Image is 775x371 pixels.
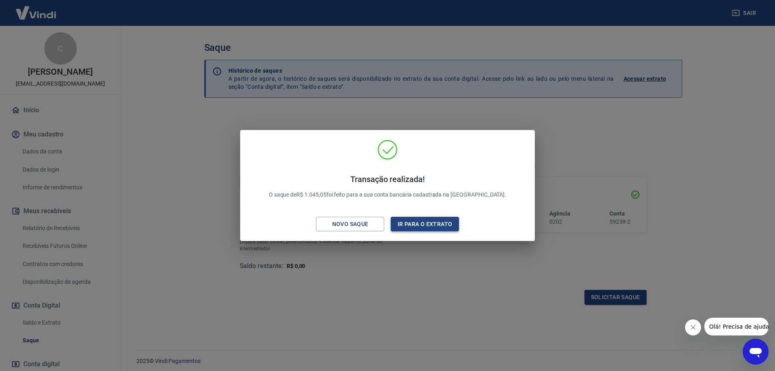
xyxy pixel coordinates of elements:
[323,219,378,229] div: Novo saque
[743,339,769,365] iframe: Botão para abrir a janela de mensagens
[685,319,701,335] iframe: Fechar mensagem
[391,217,459,232] button: Ir para o extrato
[269,174,507,199] p: O saque de R$ 1.045,05 foi feito para a sua conta bancária cadastrada na [GEOGRAPHIC_DATA].
[5,6,68,12] span: Olá! Precisa de ajuda?
[704,318,769,335] iframe: Mensagem da empresa
[269,174,507,184] h4: Transação realizada!
[316,217,384,232] button: Novo saque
